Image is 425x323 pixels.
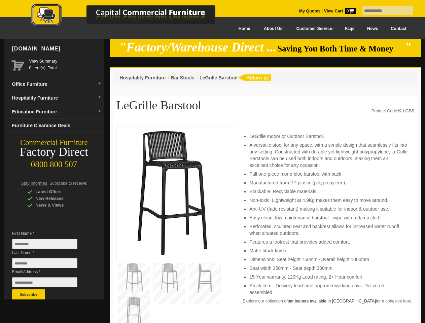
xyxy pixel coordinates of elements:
[12,3,248,30] a: Capital Commercial Furniture Logo
[404,40,412,54] em: "
[27,188,91,195] div: Latest Offers
[384,21,413,36] a: Contact
[120,75,166,80] a: Hospitality Furniture
[12,258,77,268] input: Last Name *
[249,247,408,254] li: Matte black finish.
[277,44,403,53] span: Saving You Both Time & Money
[12,239,77,249] input: First Name *
[249,206,408,212] li: Anti-UV (fade resistant) making it suitable for indoor & outdoor use.
[12,230,87,237] span: First Name *
[27,202,91,209] div: News & Views
[98,82,102,86] img: dropdown
[12,289,45,299] button: Subscribe
[98,109,102,113] img: dropdown
[200,75,238,80] a: LeGrille Barstool
[116,99,415,116] h1: LeGrille Barstool
[9,105,104,119] a: Education Furnituredropdown
[9,119,104,133] a: Furniture Clearance Deals
[249,274,408,280] li: 15-Year warranty. 120Kg Load rating. 2+ Hour comfort.
[249,179,408,186] li: Manufactured from PP plastic (polypropylene).
[21,181,47,186] span: Stay Informed
[12,268,87,275] span: Email Address *
[249,133,408,140] li: LeGrille Indoor or Outdoor Barstool.
[29,58,102,65] a: View Summary
[249,188,408,195] li: Stackable. Recyclable materials.
[243,298,414,304] p: Explore our collection of for a cohesive look.
[339,21,361,36] a: Faqs
[249,239,408,245] li: Features a footrest that provides added comfort.
[299,9,321,13] a: My Quotes
[238,74,271,81] img: return to
[345,8,356,14] span: 0
[249,142,408,169] li: A versatile stool for any space, with a simple design that seamlessly fits into any setting. Cons...
[4,138,104,147] div: Commercial Furniture
[371,108,415,114] div: Product Code:
[4,147,104,157] div: Factory Direct
[249,265,408,272] li: Seat width 350mm - Seat depth 330mm.
[167,74,169,81] li: ›
[256,21,289,36] a: About Us
[249,214,408,221] li: Easy clean, low maintenance barstool - wipe with a damp cloth.
[12,3,248,28] img: Capital Commercial Furniture Logo
[289,21,338,36] a: Customer Service
[29,58,102,70] span: 0 item(s), Total:
[12,277,77,287] input: Email Address *
[324,9,356,13] strong: View Cart
[249,282,408,296] li: Stock item - Delivery lead-time approx 5 working days. Delivered assembled.
[27,195,91,202] div: New Releases
[323,9,355,13] a: View Cart0
[98,96,102,100] img: dropdown
[361,21,384,36] a: News
[120,130,221,255] img: LeGrille Barstool
[398,109,415,113] strong: K-LGBS
[4,156,104,169] div: 0800 800 507
[249,197,408,204] li: Non-toxic. Lightweight at 4.9Kg makes them easy to move around.
[9,77,104,91] a: Office Furnituredropdown
[119,40,276,54] em: "Factory/Warehouse Direct ...
[196,74,198,81] li: ›
[249,223,408,237] li: Perforated, sculpted seat and backrest allows for increased water runoff when situated outdoors.
[249,256,408,263] li: Dimensions: Seat height 750mm -Overall height 1000mm
[12,249,87,256] span: Last Name *
[171,75,194,80] a: Bar Stools
[288,299,376,303] a: bar leaners available in [GEOGRAPHIC_DATA]
[49,181,87,186] span: Subscribe to receive:
[9,39,104,59] div: [DOMAIN_NAME]
[249,171,408,177] li: Full one-piece mono-bloc barstool with back.
[9,91,104,105] a: Hospitality Furnituredropdown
